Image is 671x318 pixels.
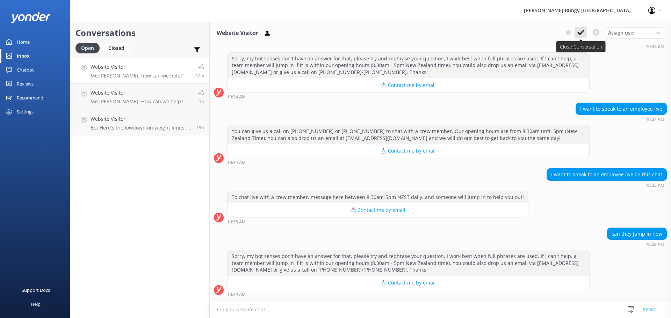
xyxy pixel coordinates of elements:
strong: 10:39 AM [227,293,246,297]
strong: 10:34 AM [646,117,664,121]
strong: 10:34 AM [227,95,246,99]
h4: Website Visitor [91,115,191,123]
button: 📩 Contact me by email [228,276,589,290]
div: To chat live with a crew member, message here between 8.30am-5pm NZST daily, and someone will jum... [228,191,528,203]
div: Oct 03 2025 10:39am (UTC +13:00) Pacific/Auckland [607,242,667,246]
div: Reviews [17,77,34,91]
div: Oct 03 2025 10:39am (UTC +13:00) Pacific/Auckland [227,292,590,297]
div: I want to speak to an employee live [576,103,666,115]
div: Recommend [17,91,43,105]
div: You can give us a call on [PHONE_NUMBER] or [PHONE_NUMBER] to chat with a crew member. Our openin... [228,125,589,144]
div: Help [31,297,41,311]
p: Me: [PERSON_NAME], how can we help? [91,73,183,79]
a: Website VisitorMe:[PERSON_NAME], how can we help?47m [70,58,209,84]
strong: 10:35 AM [646,183,664,187]
div: can they jump in now [607,228,666,240]
button: 📩 Contact me by email [228,78,589,92]
a: Website VisitorMe:[PERSON_NAME]! How can we help?1h [70,84,209,110]
img: yonder-white-logo.png [10,12,51,23]
h4: Website Visitor [91,63,183,71]
span: Oct 03 2025 10:43am (UTC +13:00) Pacific/Auckland [195,72,204,78]
button: 📩 Contact me by email [228,203,528,217]
div: Oct 03 2025 10:35am (UTC +13:00) Pacific/Auckland [547,183,667,187]
div: Oct 03 2025 10:34am (UTC +13:00) Pacific/Auckland [576,117,667,121]
button: 📩 Contact me by email [228,144,589,158]
div: Settings [17,105,34,119]
div: Open [75,43,100,53]
div: Assign User [605,27,664,38]
div: Oct 03 2025 10:34am (UTC +13:00) Pacific/Auckland [227,160,590,165]
a: Website VisitorBot:Here's the lowdown on weight limits: - Kawarau Bridge Bungy: 35kg min/235kg ma... [70,110,209,136]
div: Closed [103,43,130,53]
div: Oct 03 2025 10:35am (UTC +13:00) Pacific/Auckland [227,219,528,224]
strong: 10:35 AM [227,220,246,224]
strong: 10:34 AM [646,45,664,49]
div: Support Docs [22,283,50,297]
div: Oct 03 2025 10:34am (UTC +13:00) Pacific/Auckland [592,44,667,49]
div: Sorry, my bot senses don't have an answer for that, please try and rephrase your question, I work... [228,53,589,78]
span: Oct 02 2025 04:24pm (UTC +13:00) Pacific/Auckland [196,125,204,131]
strong: 10:34 AM [227,161,246,165]
h4: Website Visitor [91,89,183,97]
div: Inbox [17,49,30,63]
strong: 10:39 AM [646,242,664,246]
div: Sorry, my bot senses don't have an answer for that, please try and rephrase your question, I work... [228,250,589,276]
div: Chatbot [17,63,34,77]
span: Assign user [608,29,635,37]
div: Home [17,35,30,49]
p: Me: [PERSON_NAME]! How can we help? [91,98,183,105]
div: Oct 03 2025 10:34am (UTC +13:00) Pacific/Auckland [227,94,590,99]
div: I want to speak to an employee live on this chat [547,169,666,180]
h2: Conversations [75,26,204,39]
span: Oct 03 2025 10:28am (UTC +13:00) Pacific/Auckland [199,98,204,104]
a: Open [75,44,103,52]
a: Closed [103,44,133,52]
p: Bot: Here's the lowdown on weight limits: - Kawarau Bridge Bungy: 35kg min/235kg max - Kawarau Zi... [91,125,191,131]
h3: Website Visitor [217,29,258,38]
